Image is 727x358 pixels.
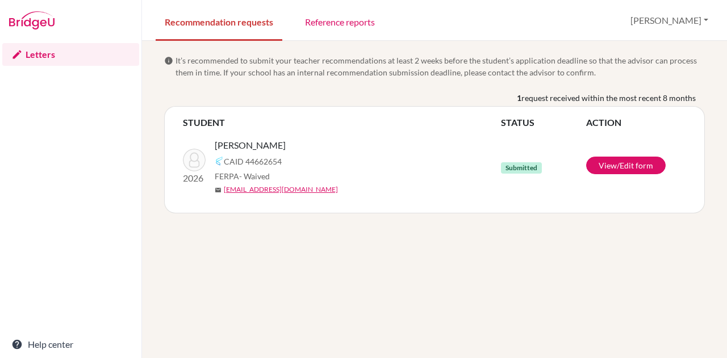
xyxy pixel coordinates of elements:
a: Letters [2,43,139,66]
img: Cooke, Eli [183,149,206,171]
span: info [164,56,173,65]
span: FERPA [215,170,270,182]
span: [PERSON_NAME] [215,138,286,152]
button: [PERSON_NAME] [625,10,713,31]
span: It’s recommended to submit your teacher recommendations at least 2 weeks before the student’s app... [176,54,705,78]
th: ACTION [586,116,686,129]
p: 2026 [183,171,206,185]
img: Bridge-U [9,11,55,30]
th: STUDENT [183,116,501,129]
a: View/Edit form [586,157,666,174]
span: CAID 44662654 [224,155,282,167]
span: - Waived [239,171,270,181]
img: Common App logo [215,157,224,166]
a: Help center [2,333,139,356]
span: Submitted [501,162,542,174]
span: mail [215,187,222,193]
a: Recommendation requests [156,2,282,41]
a: [EMAIL_ADDRESS][DOMAIN_NAME] [224,184,338,195]
a: Reference reports [296,2,384,41]
b: 1 [517,92,521,104]
th: STATUS [501,116,586,129]
span: request received within the most recent 8 months [521,92,696,104]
